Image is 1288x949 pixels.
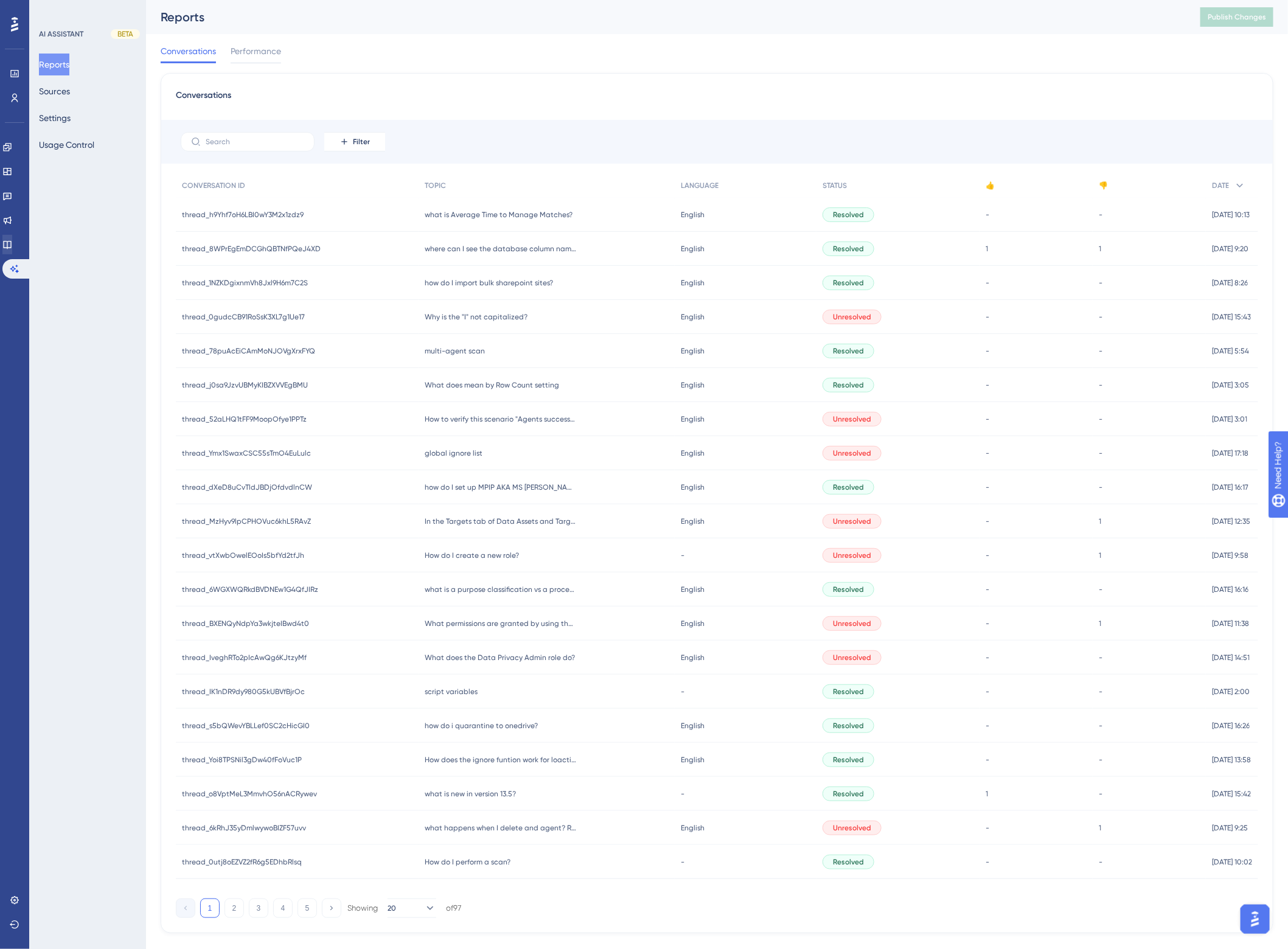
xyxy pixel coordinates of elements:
[986,312,989,322] span: -
[833,516,871,526] span: Unresolved
[1099,312,1102,322] span: -
[1212,414,1247,424] span: [DATE] 3:01
[1099,721,1102,731] span: -
[324,132,385,151] button: Filter
[1212,653,1250,662] span: [DATE] 14:51
[182,823,306,833] span: thread_6kRhJ35yDmlwywoBIZF57uvv
[986,687,989,697] span: -
[425,312,527,322] span: Why is the "I" not capitalized?
[986,857,989,867] span: -
[1212,346,1249,356] span: [DATE] 5:54
[681,482,705,492] span: English
[425,823,577,833] span: what happens when I delete and agent? Remove agent from agents screen?
[986,210,989,220] span: -
[446,903,461,914] div: of 97
[681,755,705,765] span: English
[182,312,305,322] span: thread_0gudcCB91RoSsK3XL7g1Ue17
[681,414,705,424] span: English
[833,244,864,254] span: Resolved
[161,9,1170,26] div: Reports
[39,134,94,156] button: Usage Control
[1212,755,1251,765] span: [DATE] 13:58
[1212,823,1248,833] span: [DATE] 9:25
[425,380,559,390] span: What does mean by Row Count setting
[986,619,989,628] span: -
[1212,585,1248,594] span: [DATE] 16:16
[1099,278,1102,288] span: -
[1099,516,1101,526] span: 1
[1099,857,1102,867] span: -
[1099,244,1101,254] span: 1
[681,687,684,697] span: -
[681,857,684,867] span: -
[986,346,989,356] span: -
[833,857,864,867] span: Resolved
[425,755,577,765] span: How does the ignore funtion work for loaction?
[182,244,321,254] span: thread_8WPrEgEmDCGhQBTNfPQeJ4XD
[425,448,482,458] span: global ignore list
[388,899,436,918] button: 20
[833,210,864,220] span: Resolved
[833,823,871,833] span: Unresolved
[1099,181,1108,190] span: 👎
[833,346,864,356] span: Resolved
[1099,482,1102,492] span: -
[681,278,705,288] span: English
[425,551,519,560] span: How do I create a new role?
[1212,482,1248,492] span: [DATE] 16:17
[1099,448,1102,458] span: -
[425,346,485,356] span: multi-agent scan
[1099,551,1101,560] span: 1
[1099,619,1101,628] span: 1
[986,789,988,799] span: 1
[823,181,847,190] span: STATUS
[1099,755,1102,765] span: -
[182,448,311,458] span: thread_Ymx1SwaxCSC55sTmO4EuLulc
[1200,7,1273,27] button: Publish Changes
[1212,857,1252,867] span: [DATE] 10:02
[1099,687,1102,697] span: -
[1212,789,1251,799] span: [DATE] 15:42
[1212,448,1248,458] span: [DATE] 17:18
[681,380,705,390] span: English
[1212,312,1251,322] span: [DATE] 15:43
[161,44,216,58] span: Conversations
[1212,619,1249,628] span: [DATE] 11:38
[425,619,577,628] span: What permissions are granted by using the compliance admin role?
[249,899,268,918] button: 3
[833,380,864,390] span: Resolved
[986,482,989,492] span: -
[986,585,989,594] span: -
[833,414,871,424] span: Unresolved
[425,414,577,424] span: How to verify this scenario "Agents successfully receive their attachments and does not starve wa...
[182,414,307,424] span: thread_52aLHQ1tFF9MoopOfye1PPTz
[182,585,318,594] span: thread_6WGXWQRkdBVDNEw1G4QfJIRz
[39,29,83,39] div: AI ASSISTANT
[833,278,864,288] span: Resolved
[986,181,995,190] span: 👍
[1212,210,1250,220] span: [DATE] 10:13
[388,903,396,913] span: 20
[425,653,575,662] span: What does the Data Privacy Admin role do?
[182,687,305,697] span: thread_IK1nDR9dy980G5kUBVfBjrOc
[425,244,577,254] span: where can I see the database column name?
[986,380,989,390] span: -
[986,414,989,424] span: -
[347,903,378,914] div: Showing
[1212,551,1248,560] span: [DATE] 9:58
[353,137,370,147] span: Filter
[425,687,478,697] span: script variables
[986,823,989,833] span: -
[1208,12,1266,22] span: Publish Changes
[1099,414,1102,424] span: -
[986,244,988,254] span: 1
[833,619,871,628] span: Unresolved
[1212,181,1229,190] span: DATE
[681,619,705,628] span: English
[833,585,864,594] span: Resolved
[833,551,871,560] span: Unresolved
[182,380,308,390] span: thread_j0sa9JzvUBMyKIBZXVVEgBMU
[182,653,307,662] span: thread_IveghRTo2pIcAwQg6KJtzyMf
[182,482,312,492] span: thread_dXeD8uCvTldJBDjOfdvdlnCW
